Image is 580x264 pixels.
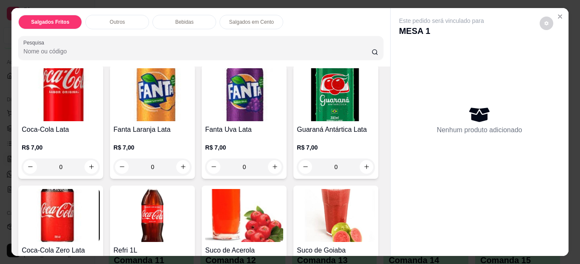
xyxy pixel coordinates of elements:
h4: Suco de Acerola [205,245,283,256]
button: decrease-product-quantity [23,160,37,174]
h4: Coca-Cola Zero Lata [22,245,100,256]
img: product-image [22,189,100,242]
p: Este pedido será vinculado para [399,17,484,25]
button: decrease-product-quantity [115,160,129,174]
h4: Fanta Laranja Lata [113,125,191,135]
img: product-image [113,189,191,242]
p: Salgados em Cento [229,19,274,25]
h4: Coca-Cola Lata [22,125,100,135]
p: R$ 7,00 [205,143,283,152]
label: Pesquisa [23,39,47,46]
img: product-image [205,189,283,242]
button: Close [553,10,567,23]
button: decrease-product-quantity [298,160,312,174]
h4: Fanta Uva Lata [205,125,283,135]
h4: Suco de Goiaba [297,245,375,256]
p: R$ 7,00 [22,143,100,152]
p: MESA 1 [399,25,484,37]
p: R$ 7,00 [297,143,375,152]
p: Salgados Fritos [31,19,69,25]
h4: Guaraná Antártica Lata [297,125,375,135]
input: Pesquisa [23,47,372,56]
img: product-image [113,68,191,121]
h4: Refri 1L [113,245,191,256]
button: increase-product-quantity [360,160,373,174]
button: decrease-product-quantity [540,17,553,30]
img: product-image [297,68,375,121]
p: Nenhum produto adicionado [437,125,522,135]
p: Bebidas [175,19,194,25]
button: increase-product-quantity [84,160,98,174]
button: increase-product-quantity [268,160,282,174]
img: product-image [22,68,100,121]
button: increase-product-quantity [176,160,190,174]
p: Outros [110,19,125,25]
img: product-image [297,189,375,242]
p: R$ 7,00 [113,143,191,152]
button: decrease-product-quantity [207,160,220,174]
img: product-image [205,68,283,121]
